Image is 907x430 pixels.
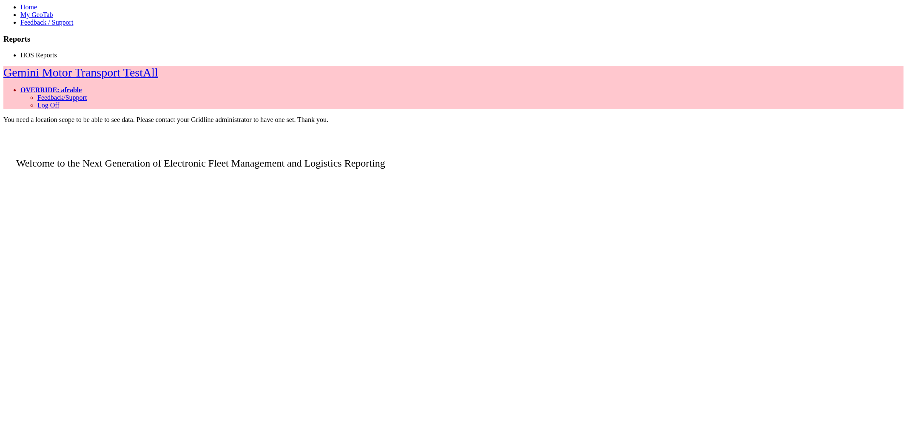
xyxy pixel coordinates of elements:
a: Feedback/Support [37,94,87,101]
div: You need a location scope to be able to see data. Please contact your Gridline administrator to h... [3,116,904,124]
h3: Reports [3,34,904,44]
a: Feedback / Support [20,19,73,26]
p: Welcome to the Next Generation of Electronic Fleet Management and Logistics Reporting [3,145,904,169]
a: My GeoTab [20,11,53,18]
a: Log Off [37,102,60,109]
a: Gemini Motor Transport TestAll [3,66,158,79]
a: HOS Reports [20,51,57,59]
a: OVERRIDE: afrable [20,86,82,93]
a: Home [20,3,37,11]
